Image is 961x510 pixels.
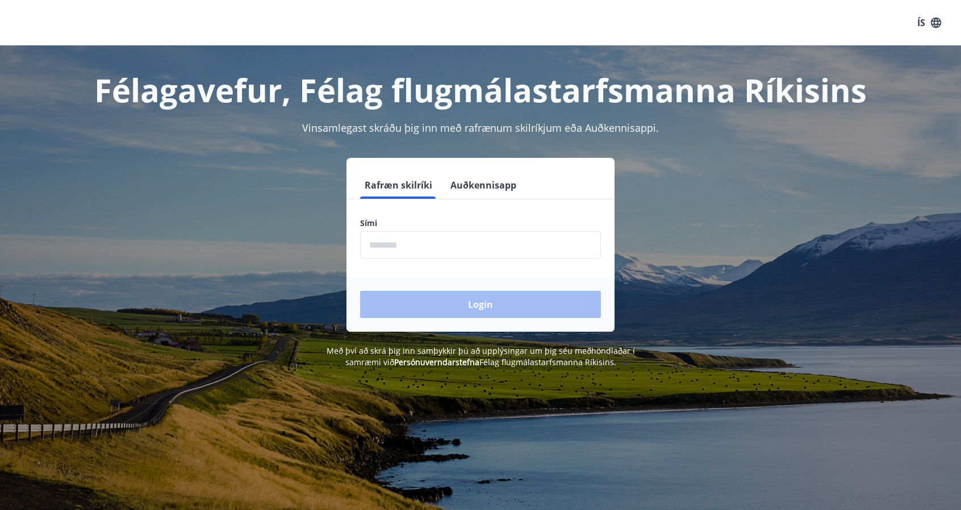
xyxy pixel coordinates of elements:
button: Rafræn skilríki [360,172,437,199]
button: ÍS [911,12,947,33]
span: Vinsamlegast skráðu þig inn með rafrænum skilríkjum eða Auðkennisappi. [302,121,659,135]
button: Auðkennisapp [446,172,521,199]
a: Persónuverndarstefna [394,357,479,367]
span: Með því að skrá þig inn samþykkir þú að upplýsingar um þig séu meðhöndlaðar í samræmi við Félag f... [327,345,635,367]
h1: Félagavefur, Félag flugmálastarfsmanna Ríkisins [85,68,876,111]
label: Sími [360,218,601,229]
